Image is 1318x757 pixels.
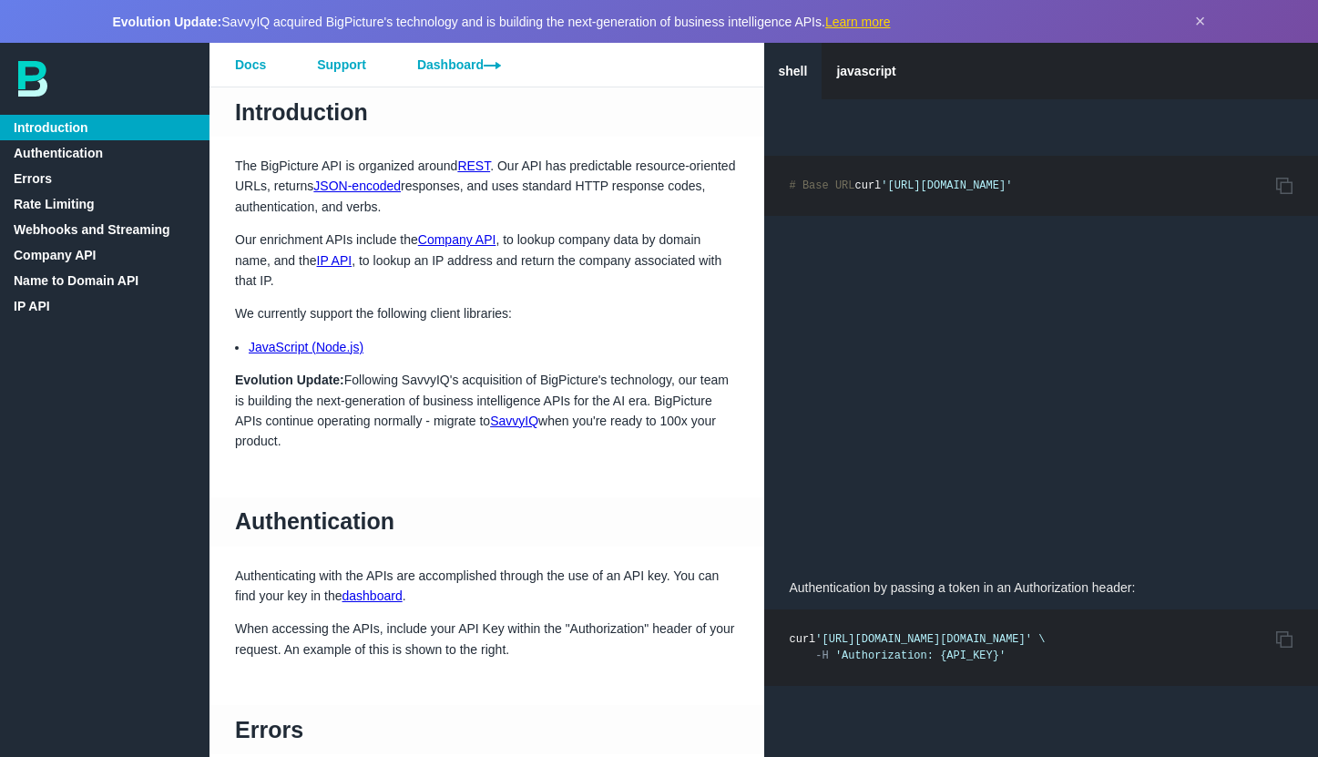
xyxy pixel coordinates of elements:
a: JSON-encoded [313,179,401,193]
img: bp-logo-B-teal.svg [18,61,47,97]
a: JavaScript (Node.js) [249,340,363,354]
a: dashboard [342,588,403,603]
span: 'Authorization: {API_KEY}' [835,650,1006,662]
a: Dashboard [392,43,526,87]
p: We currently support the following client libraries: [209,303,764,323]
strong: Evolution Update: [113,15,222,29]
a: Company API [418,232,496,247]
h1: Errors [209,705,764,754]
a: Learn more [825,15,891,29]
h1: Introduction [209,87,764,137]
a: SavvyIQ [490,414,538,428]
a: Support [291,43,392,87]
span: '[URL][DOMAIN_NAME]' [881,179,1012,192]
span: -H [815,650,828,662]
h1: Authentication [209,497,764,547]
span: '[URL][DOMAIN_NAME][DOMAIN_NAME]' [815,633,1032,646]
a: javascript [822,43,910,99]
a: IP API [317,253,352,268]
a: Docs [209,43,291,87]
span: SavvyIQ acquired BigPicture's technology and is building the next-generation of business intellig... [113,15,891,29]
code: curl [790,179,1013,192]
p: Following SavvyIQ's acquisition of BigPicture's technology, our team is building the next-generat... [209,370,764,452]
span: \ [1038,633,1045,646]
a: REST [457,159,490,173]
p: When accessing the APIs, include your API Key within the "Authorization" header of your request. ... [209,619,764,660]
button: Dismiss announcement [1195,11,1206,32]
strong: Evolution Update: [235,373,344,387]
code: curl [790,633,1046,662]
p: Authenticating with the APIs are accomplished through the use of an API key. You can find your ke... [209,566,764,607]
p: Our enrichment APIs include the , to lookup company data by domain name, and the , to lookup an I... [209,230,764,291]
p: The BigPicture API is organized around . Our API has predictable resource-oriented URLs, returns ... [209,156,764,217]
a: shell [764,43,822,99]
span: # Base URL [790,179,855,192]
